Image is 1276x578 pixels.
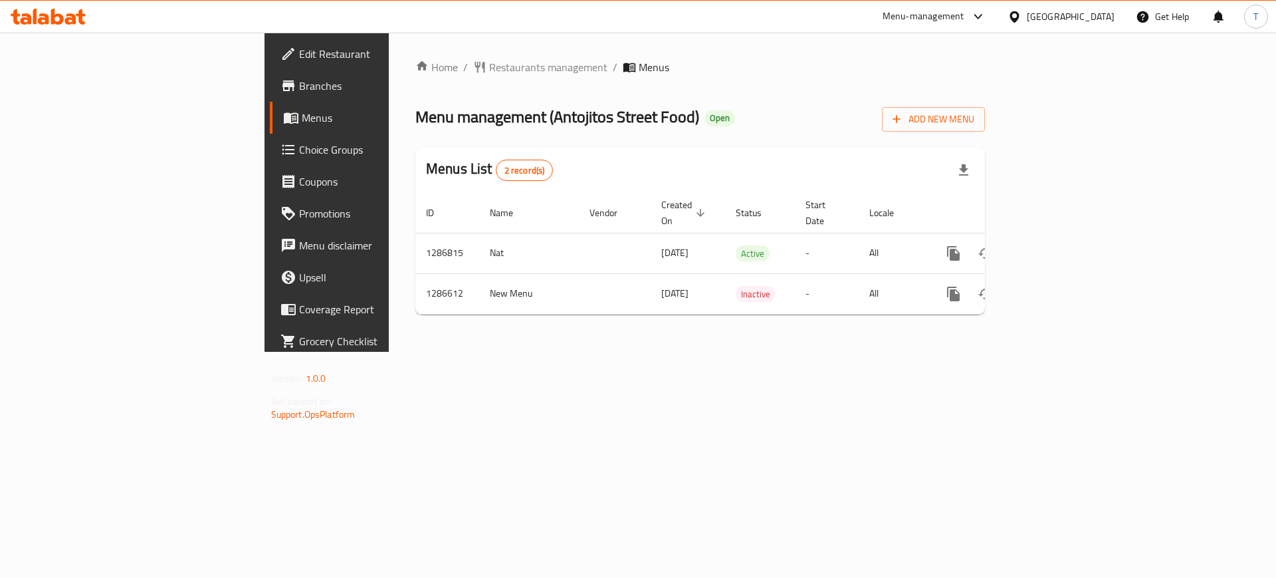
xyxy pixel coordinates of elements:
div: Total records count [496,160,554,181]
span: T [1253,9,1258,24]
a: Promotions [270,198,478,229]
a: Branches [270,70,478,102]
span: Coverage Report [299,301,467,317]
span: Open [704,112,735,124]
span: Locale [869,205,911,221]
td: - [795,233,859,273]
span: Status [736,205,779,221]
div: [GEOGRAPHIC_DATA] [1027,9,1115,24]
div: Active [736,245,770,261]
div: Export file [948,154,980,186]
span: Restaurants management [489,59,607,75]
span: Menus [302,110,467,126]
span: [DATE] [661,244,689,261]
a: Grocery Checklist [270,325,478,357]
span: Grocery Checklist [299,333,467,349]
a: Choice Groups [270,134,478,166]
span: Menu management ( Antojitos Street Food ) [415,102,699,132]
li: / [613,59,617,75]
span: 2 record(s) [496,164,553,177]
a: Upsell [270,261,478,293]
span: Start Date [805,197,843,229]
td: All [859,233,927,273]
span: 1.0.0 [306,370,326,387]
td: - [795,273,859,314]
span: [DATE] [661,285,689,302]
span: ID [426,205,451,221]
th: Actions [927,193,1076,233]
a: Coupons [270,166,478,198]
a: Edit Restaurant [270,38,478,70]
span: Get support on: [271,392,332,410]
span: Version: [271,370,304,387]
button: more [938,237,970,269]
div: Inactive [736,286,776,302]
button: Change Status [970,237,1002,269]
h2: Menus List [426,159,553,181]
a: Restaurants management [473,59,607,75]
div: Menu-management [883,9,964,25]
span: Vendor [589,205,635,221]
nav: breadcrumb [415,59,985,75]
table: enhanced table [415,193,1076,315]
span: Inactive [736,287,776,302]
span: Choice Groups [299,142,467,158]
td: New Menu [479,273,579,314]
span: Branches [299,78,467,94]
span: Edit Restaurant [299,46,467,62]
span: Menu disclaimer [299,237,467,253]
a: Support.OpsPlatform [271,406,356,423]
td: Nat [479,233,579,273]
span: Menus [639,59,669,75]
button: more [938,278,970,310]
a: Menus [270,102,478,134]
span: Upsell [299,269,467,285]
div: Open [704,110,735,126]
span: Name [490,205,530,221]
a: Coverage Report [270,293,478,325]
span: Created On [661,197,709,229]
a: Menu disclaimer [270,229,478,261]
td: All [859,273,927,314]
span: Add New Menu [893,111,974,128]
button: Add New Menu [882,107,985,132]
span: Active [736,246,770,261]
span: Coupons [299,174,467,190]
span: Promotions [299,206,467,221]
